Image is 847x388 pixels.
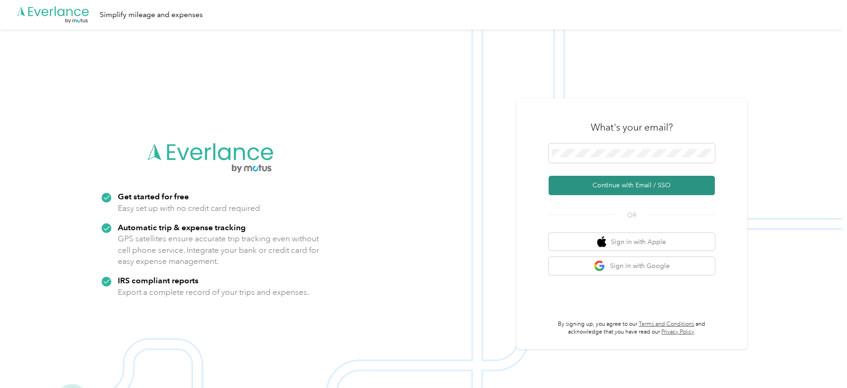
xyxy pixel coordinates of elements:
p: GPS satellites ensure accurate trip tracking even without cell phone service. Integrate your bank... [118,233,320,267]
span: OR [616,210,648,220]
button: apple logoSign in with Apple [549,233,715,251]
p: Export a complete record of your trips and expenses. [118,287,309,298]
div: Simplify mileage and expenses [100,9,203,21]
a: Privacy Policy [661,328,694,335]
a: Terms and Conditions [639,321,695,328]
button: Continue with Email / SSO [549,176,715,195]
img: apple logo [597,236,606,248]
strong: Get started for free [118,191,189,201]
p: Easy set up with no credit card required [118,203,260,214]
img: google logo [594,260,605,272]
iframe: Everlance-gr Chat Button Frame [795,336,847,388]
strong: IRS compliant reports [118,275,199,285]
p: By signing up, you agree to our and acknowledge that you have read our . [549,320,715,336]
h3: What's your email? [591,121,673,134]
button: google logoSign in with Google [549,257,715,275]
strong: Automatic trip & expense tracking [118,222,246,232]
